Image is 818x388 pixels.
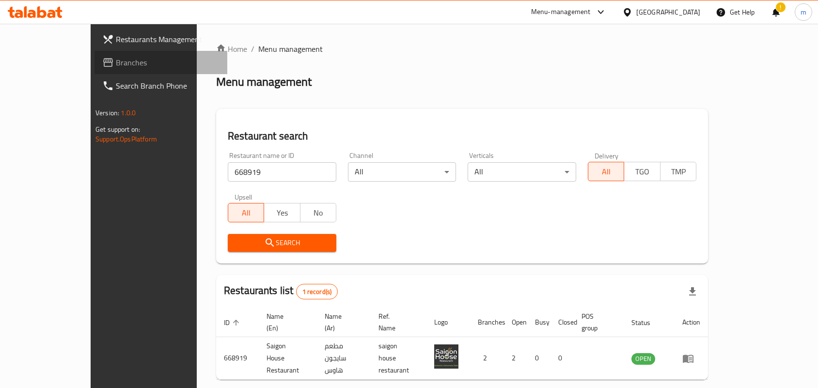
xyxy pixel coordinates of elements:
td: 2 [504,337,527,380]
span: Search [236,237,329,249]
div: Export file [681,280,704,303]
input: Search for restaurant name or ID.. [228,162,336,182]
button: Yes [264,203,300,222]
td: saigon house restaurant [371,337,426,380]
label: Upsell [235,193,252,200]
span: All [232,206,260,220]
span: Name (En) [267,310,305,334]
span: Restaurants Management [116,33,220,45]
td: 0 [527,337,551,380]
span: Version: [95,107,119,119]
h2: Restaurant search [228,129,696,143]
span: 1.0.0 [121,107,136,119]
th: Action [675,308,708,337]
span: Branches [116,57,220,68]
td: مطعم سايجون هاوس [317,337,371,380]
th: Logo [426,308,470,337]
th: Busy [527,308,551,337]
span: POS group [582,310,612,334]
span: m [801,7,806,17]
label: Delivery [595,152,619,159]
span: No [304,206,332,220]
h2: Restaurants list [224,283,338,299]
span: Yes [268,206,296,220]
button: TMP [660,162,696,181]
span: TGO [628,165,656,179]
nav: breadcrumb [216,43,708,55]
span: Status [631,317,663,328]
h2: Menu management [216,74,312,90]
li: / [251,43,254,55]
span: Get support on: [95,123,140,136]
span: Search Branch Phone [116,80,220,92]
div: Total records count [296,284,338,299]
a: Support.OpsPlatform [95,133,157,145]
a: Branches [94,51,227,74]
span: Menu management [258,43,323,55]
th: Closed [551,308,574,337]
div: All [468,162,576,182]
div: All [348,162,456,182]
span: Name (Ar) [325,310,359,334]
span: 1 record(s) [297,287,338,296]
td: 668919 [216,337,259,380]
button: All [228,203,264,222]
td: Saigon House Restaurant [259,337,317,380]
a: Search Branch Phone [94,74,227,97]
div: Menu [682,353,700,364]
button: All [588,162,624,181]
button: No [300,203,336,222]
span: OPEN [631,353,655,364]
span: All [592,165,620,179]
img: Saigon House Restaurant [434,344,458,369]
a: Home [216,43,247,55]
a: Restaurants Management [94,28,227,51]
table: enhanced table [216,308,708,380]
div: [GEOGRAPHIC_DATA] [636,7,700,17]
button: Search [228,234,336,252]
div: Menu-management [531,6,591,18]
button: TGO [624,162,660,181]
th: Open [504,308,527,337]
th: Branches [470,308,504,337]
span: TMP [664,165,692,179]
span: Ref. Name [378,310,415,334]
span: ID [224,317,242,328]
td: 0 [551,337,574,380]
td: 2 [470,337,504,380]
